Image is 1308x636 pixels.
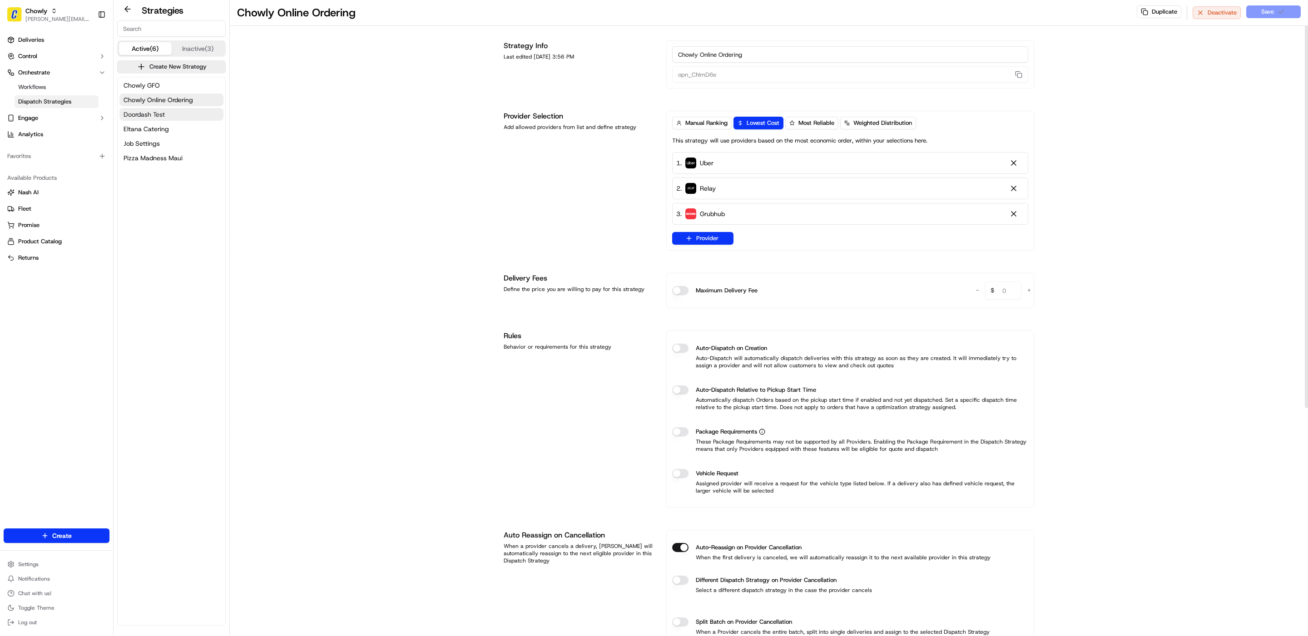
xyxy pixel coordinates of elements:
[747,119,779,127] span: Lowest Cost
[672,137,927,145] p: This strategy will use providers based on the most economic order, within your selections here.
[52,531,72,540] span: Create
[696,286,758,295] label: Maximum Delivery Fee
[15,95,99,108] a: Dispatch Strategies
[685,183,696,194] img: relay_logo_black.png
[124,124,169,133] span: Eltana Catering
[4,616,109,629] button: Log out
[24,59,163,69] input: Got a question? Start typing here...
[672,628,990,636] p: When a Provider cancels the entire batch, split into single deliveries and assign to the selected...
[696,385,816,394] label: Auto-Dispatch Relative to Pickup Start Time
[119,152,223,164] a: Pizza Madness Maui
[31,96,115,104] div: We're available if you need us!
[9,87,25,104] img: 1736555255976-a54dd68f-1ca7-489b-9aae-adbdc363a1c4
[119,94,223,106] button: Chowly Online Ordering
[119,42,172,55] button: Active (6)
[77,133,84,140] div: 💻
[504,40,655,51] h1: Strategy Info
[18,114,38,122] span: Engage
[124,153,183,163] span: Pizza Madness Maui
[4,528,109,543] button: Create
[64,154,110,161] a: Powered byPylon
[4,4,94,25] button: ChowlyChowly[PERSON_NAME][EMAIL_ADDRESS][DOMAIN_NAME]
[90,154,110,161] span: Pylon
[672,117,732,129] button: Manual Ranking
[672,554,991,561] p: When the first delivery is canceled, we will automatically reassign it to the next available prov...
[4,572,109,585] button: Notifications
[672,438,1028,453] p: These Package Requirements may not be supported by all Providers. Enabling the Package Requiremen...
[9,133,16,140] div: 📗
[696,617,792,626] label: Split Batch on Provider Cancellation
[18,575,50,582] span: Notifications
[18,83,46,91] span: Workflows
[119,79,223,92] a: Chowly GFO
[124,81,160,90] span: Chowly GFO
[18,237,62,246] span: Product Catalog
[696,576,837,585] label: Different Dispatch Strategy on Provider Cancellation
[676,183,716,193] div: 2 .
[672,355,1028,369] p: Auto-Dispatch will automatically dispatch deliveries with this strategy as soon as they are creat...
[696,543,802,552] label: Auto-Reassign on Provider Cancellation
[4,65,109,80] button: Orchestrate
[172,42,224,55] button: Inactive (3)
[237,5,356,20] h1: Chowly Online Ordering
[4,202,109,216] button: Fleet
[119,108,223,121] button: Doordash Test
[154,90,165,101] button: Start new chat
[504,530,655,541] h1: Auto Reassign on Cancellation
[676,158,713,168] div: 1 .
[117,20,226,37] input: Search
[4,234,109,249] button: Product Catalog
[124,110,165,119] span: Doordash Test
[18,561,39,568] span: Settings
[798,119,834,127] span: Most Reliable
[672,232,733,245] button: Provider
[4,127,109,142] a: Analytics
[18,590,51,597] span: Chat with us!
[700,184,716,193] span: Relay
[9,10,27,28] img: Nash
[119,137,223,150] button: Job Settings
[672,396,1028,411] p: Automatically dispatch Orders based on the pickup start time if enabled and not yet dispatched. S...
[7,188,106,197] a: Nash AI
[853,119,912,127] span: Weighted Distribution
[18,69,50,77] span: Orchestrate
[18,619,37,626] span: Log out
[25,15,90,23] button: [PERSON_NAME][EMAIL_ADDRESS][DOMAIN_NAME]
[7,221,106,229] a: Promise
[18,254,39,262] span: Returns
[504,273,655,284] h1: Delivery Fees
[4,33,109,47] a: Deliveries
[504,330,655,341] h1: Rules
[4,49,109,64] button: Control
[7,205,106,213] a: Fleet
[685,119,728,127] span: Manual Ranking
[785,117,838,129] button: Most Reliable
[987,283,998,301] span: $
[7,237,106,246] a: Product Catalog
[5,128,73,145] a: 📗Knowledge Base
[672,587,872,594] p: Select a different dispatch strategy in the case the provider cancels
[4,171,109,185] div: Available Products
[124,95,193,104] span: Chowly Online Ordering
[504,123,655,131] div: Add allowed providers from list and define strategy
[504,286,655,293] div: Define the price you are willing to pay for this strategy
[18,98,71,106] span: Dispatch Strategies
[700,209,725,218] span: Grubhub
[4,149,109,163] div: Favorites
[685,208,696,219] img: 5e692f75ce7d37001a5d71f1
[18,132,69,141] span: Knowledge Base
[25,6,47,15] button: Chowly
[117,60,226,73] button: Create New Strategy
[700,158,713,168] span: Uber
[4,251,109,265] button: Returns
[4,558,109,571] button: Settings
[18,221,40,229] span: Promise
[4,587,109,600] button: Chat with us!
[733,117,783,129] button: Lowest Cost
[504,343,655,350] div: Behavior or requirements for this strategy
[672,480,1028,494] p: Assigned provider will receive a request for the vehicle type listed below. If a delivery also ha...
